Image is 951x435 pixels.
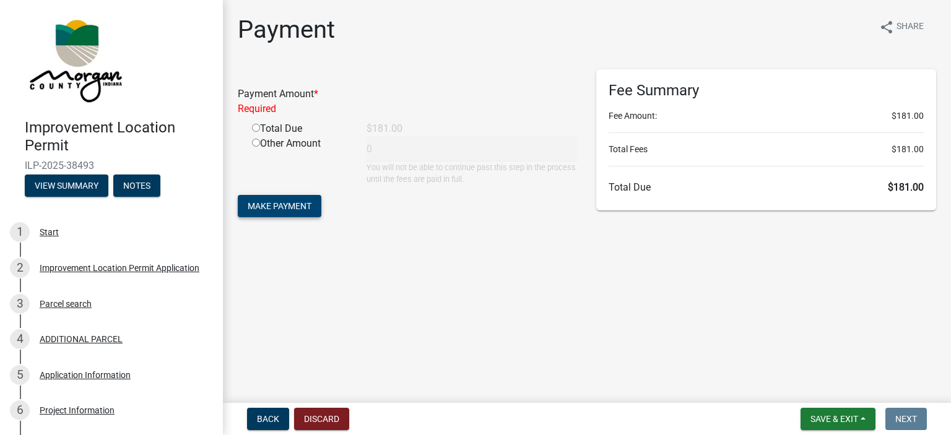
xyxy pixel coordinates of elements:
[897,20,924,35] span: Share
[10,294,30,314] div: 3
[609,110,924,123] li: Fee Amount:
[40,406,115,415] div: Project Information
[869,15,934,39] button: shareShare
[238,101,578,116] div: Required
[40,299,92,308] div: Parcel search
[10,329,30,349] div: 4
[810,414,858,424] span: Save & Exit
[40,335,123,343] div: ADDITIONAL PARCEL
[243,136,357,185] div: Other Amount
[892,110,924,123] span: $181.00
[10,258,30,278] div: 2
[609,181,924,193] h6: Total Due
[238,195,321,217] button: Make Payment
[113,181,160,191] wm-modal-confirm: Notes
[238,15,335,45] h1: Payment
[609,82,924,100] h6: Fee Summary
[40,228,59,236] div: Start
[25,160,198,171] span: ILP-2025-38493
[247,408,289,430] button: Back
[257,414,279,424] span: Back
[25,181,108,191] wm-modal-confirm: Summary
[294,408,349,430] button: Discard
[25,119,213,155] h4: Improvement Location Permit
[879,20,894,35] i: share
[10,222,30,242] div: 1
[888,181,924,193] span: $181.00
[248,201,311,211] span: Make Payment
[609,143,924,156] li: Total Fees
[892,143,924,156] span: $181.00
[895,414,917,424] span: Next
[25,13,124,106] img: Morgan County, Indiana
[243,121,357,136] div: Total Due
[10,365,30,385] div: 5
[113,174,160,197] button: Notes
[40,264,199,272] div: Improvement Location Permit Application
[228,87,587,116] div: Payment Amount
[10,400,30,420] div: 6
[40,371,131,379] div: Application Information
[25,174,108,197] button: View Summary
[801,408,875,430] button: Save & Exit
[885,408,927,430] button: Next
